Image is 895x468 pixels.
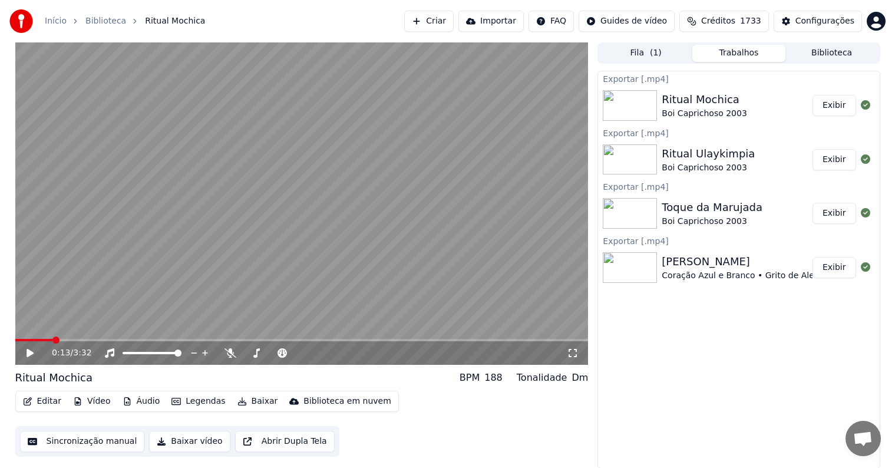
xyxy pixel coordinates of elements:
[404,11,454,32] button: Criar
[18,393,66,410] button: Editar
[679,11,769,32] button: Créditos1733
[599,45,692,62] button: Fila
[52,347,70,359] span: 0:13
[813,203,856,224] button: Exibir
[233,393,283,410] button: Baixar
[598,126,879,140] div: Exportar [.mp4]
[529,11,574,32] button: FAQ
[458,11,524,32] button: Importar
[15,370,93,386] div: Ritual Mochica
[45,15,205,27] nav: breadcrumb
[650,47,662,59] span: ( 1 )
[692,45,785,62] button: Trabalhos
[662,199,762,216] div: Toque da Marujada
[813,257,856,278] button: Exibir
[9,9,33,33] img: youka
[149,431,230,452] button: Baixar vídeo
[813,95,856,116] button: Exibir
[235,431,335,452] button: Abrir Dupla Tela
[484,371,503,385] div: 188
[303,396,391,407] div: Biblioteca em nuvem
[517,371,567,385] div: Tonalidade
[460,371,480,385] div: BPM
[20,431,145,452] button: Sincronização manual
[662,146,755,162] div: Ritual Ulaykimpia
[52,347,80,359] div: /
[701,15,735,27] span: Créditos
[598,71,879,85] div: Exportar [.mp4]
[118,393,165,410] button: Áudio
[145,15,205,27] span: Ritual Mochica
[68,393,115,410] button: Vídeo
[785,45,879,62] button: Biblioteca
[662,216,762,228] div: Boi Caprichoso 2003
[846,421,881,456] div: Bate-papo aberto
[73,347,91,359] span: 3:32
[572,371,588,385] div: Dm
[85,15,126,27] a: Biblioteca
[167,393,230,410] button: Legendas
[598,233,879,248] div: Exportar [.mp4]
[795,15,854,27] div: Configurações
[579,11,675,32] button: Guides de vídeo
[662,108,747,120] div: Boi Caprichoso 2003
[45,15,67,27] a: Início
[598,179,879,193] div: Exportar [.mp4]
[813,149,856,170] button: Exibir
[774,11,862,32] button: Configurações
[662,91,747,108] div: Ritual Mochica
[662,162,755,174] div: Boi Caprichoso 2003
[740,15,761,27] span: 1733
